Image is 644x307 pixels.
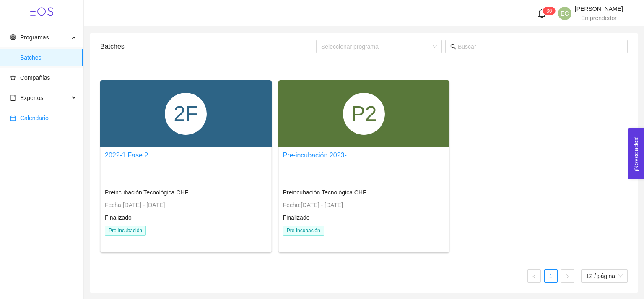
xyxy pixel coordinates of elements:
span: Pre-incubación [283,226,324,236]
div: 2F [165,93,207,135]
span: Preincubación Tecnológica CHF [105,189,188,196]
span: Finalizado [283,214,310,221]
div: Batches [100,34,316,58]
span: 12 / página [586,270,623,282]
span: Fecha: [DATE] - [DATE] [105,202,165,208]
span: Compañías [20,74,50,81]
span: search [450,44,456,50]
span: Finalizado [105,214,132,221]
span: left [532,274,537,279]
span: EC [561,7,569,20]
button: Open Feedback Widget [628,128,644,179]
span: Batches [20,49,77,66]
input: Buscar [458,42,623,51]
span: global [10,34,16,40]
span: Programas [20,34,49,41]
button: left [527,269,541,283]
li: Página siguiente [561,269,574,283]
span: 3 [546,8,549,14]
li: Página anterior [527,269,541,283]
span: 6 [549,8,552,14]
span: Expertos [20,94,43,101]
span: Pre-incubación [105,226,146,236]
span: book [10,95,16,101]
sup: 36 [543,7,555,15]
span: bell [537,9,546,18]
span: calendar [10,115,16,121]
span: Calendario [20,115,49,121]
span: star [10,75,16,81]
span: right [565,274,570,279]
a: Pre-incubación 2023-... [283,152,352,159]
span: Preincubación Tecnológica CHF [283,189,366,196]
div: tamaño de página [581,269,628,283]
span: Emprendedor [581,15,617,21]
a: 1 [545,270,557,282]
span: Fecha: [DATE] - [DATE] [283,202,343,208]
div: P2 [343,93,385,135]
span: [PERSON_NAME] [575,5,623,12]
a: 2022-1 Fase 2 [105,152,148,159]
button: right [561,269,574,283]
